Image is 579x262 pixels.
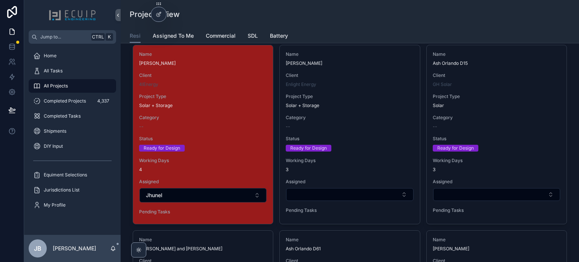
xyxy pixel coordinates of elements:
[34,244,41,253] span: JB
[433,51,561,57] span: Name
[95,97,112,106] div: 4,337
[44,53,57,59] span: Home
[433,103,444,109] span: Solar
[433,179,561,185] span: Assigned
[286,93,414,100] span: Project Type
[139,136,267,142] span: Status
[286,158,414,164] span: Working Days
[139,93,267,100] span: Project Type
[286,207,414,213] span: Pending Tasks
[29,109,116,123] a: Completed Tasks
[433,158,561,164] span: Working Days
[29,168,116,182] a: Equiment Selections
[139,103,173,109] span: Solar + Storage
[433,207,561,213] span: Pending Tasks
[286,167,414,173] span: 3
[139,237,267,243] span: Name
[139,51,267,57] span: Name
[139,115,267,121] span: Category
[248,29,258,44] a: SDL
[44,98,86,104] span: Completed Projects
[270,29,288,44] a: Battery
[139,167,267,173] span: 4
[286,124,290,130] span: --
[433,188,560,201] button: Select Button
[433,167,561,173] span: 3
[433,115,561,121] span: Category
[130,32,141,40] span: Resi
[433,60,561,66] span: Ash Orlando D15
[44,172,87,178] span: Equiment Selections
[286,246,414,252] span: Ash Orlando D61
[433,246,561,252] span: [PERSON_NAME]
[29,198,116,212] a: My Profile
[437,145,474,152] div: Ready for Design
[44,128,66,134] span: Shipments
[153,32,194,40] span: Assigned To Me
[286,103,319,109] span: Solar + Storage
[433,237,561,243] span: Name
[286,179,414,185] span: Assigned
[206,32,236,40] span: Commercial
[139,81,158,87] a: 4IEnergy
[433,72,561,78] span: Client
[130,29,141,43] a: Resi
[139,60,267,66] span: [PERSON_NAME]
[130,9,180,20] h1: Projects View
[139,209,267,215] span: Pending Tasks
[29,139,116,153] a: DIY Input
[286,60,414,66] span: [PERSON_NAME]
[24,44,121,222] div: scrollable content
[206,29,236,44] a: Commercial
[44,68,63,74] span: All Tasks
[270,32,288,40] span: Battery
[44,83,68,89] span: All Projects
[433,81,452,87] a: GH Solar
[144,145,180,152] div: Ready for Design
[133,45,273,224] a: Name[PERSON_NAME]Client4IEnergyProject TypeSolar + StorageCategory--StatusReady for DesignWorking...
[49,9,96,21] img: App logo
[40,34,88,40] span: Jump to...
[44,202,66,208] span: My Profile
[153,29,194,44] a: Assigned To Me
[286,72,414,78] span: Client
[286,51,414,57] span: Name
[29,94,116,108] a: Completed Projects4,337
[44,113,81,119] span: Completed Tasks
[139,188,267,202] button: Select Button
[29,30,116,44] button: Jump to...CtrlK
[139,179,267,185] span: Assigned
[139,158,267,164] span: Working Days
[139,246,267,252] span: [PERSON_NAME] and [PERSON_NAME]
[29,124,116,138] a: Shipments
[426,45,567,224] a: NameAsh Orlando D15ClientGH SolarProject TypeSolarCategory--StatusReady for DesignWorking Days3As...
[433,136,561,142] span: Status
[433,93,561,100] span: Project Type
[286,115,414,121] span: Category
[29,79,116,93] a: All Projects
[53,245,96,252] p: [PERSON_NAME]
[44,143,63,149] span: DIY Input
[279,45,420,224] a: Name[PERSON_NAME]ClientEnlight EnergyProject TypeSolar + StorageCategory--StatusReady for DesignW...
[286,188,413,201] button: Select Button
[29,183,116,197] a: Jurisdictions List
[44,187,80,193] span: Jurisdictions List
[248,32,258,40] span: SDL
[139,124,144,130] span: --
[29,49,116,63] a: Home
[290,145,327,152] div: Ready for Design
[139,72,267,78] span: Client
[106,34,112,40] span: K
[29,64,116,78] a: All Tasks
[286,136,414,142] span: Status
[433,124,437,130] span: --
[286,81,316,87] a: Enlight Energy
[286,237,414,243] span: Name
[91,33,105,41] span: Ctrl
[146,192,162,199] span: Jhunel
